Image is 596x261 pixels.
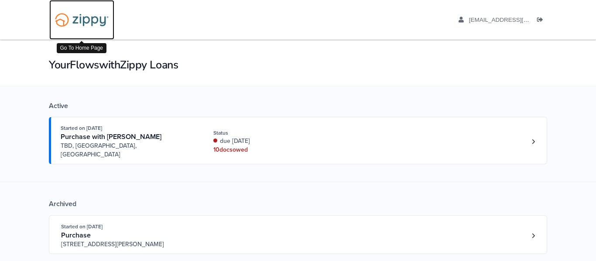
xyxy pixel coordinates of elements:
[527,135,540,148] a: Loan number 4205136
[61,231,91,240] span: Purchase
[213,146,330,154] div: 10 doc s owed
[49,58,547,72] h1: Your Flows with Zippy Loans
[213,137,330,146] div: due [DATE]
[49,117,547,164] a: Open loan 4205136
[49,215,547,254] a: Open loan 4137572
[61,132,161,141] span: Purchase with [PERSON_NAME]
[61,142,194,159] span: TBD, [GEOGRAPHIC_DATA], [GEOGRAPHIC_DATA]
[61,125,102,131] span: Started on [DATE]
[61,240,194,249] span: [STREET_ADDRESS][PERSON_NAME]
[527,229,540,242] a: Loan number 4137572
[61,224,103,230] span: Started on [DATE]
[469,17,569,23] span: 83mommas3@gmail.com
[537,17,547,25] a: Log out
[459,17,569,25] a: edit profile
[49,102,547,110] div: Active
[49,9,114,31] img: Logo
[57,43,107,53] div: Go To Home Page
[49,200,547,208] div: Archived
[213,129,330,137] div: Status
